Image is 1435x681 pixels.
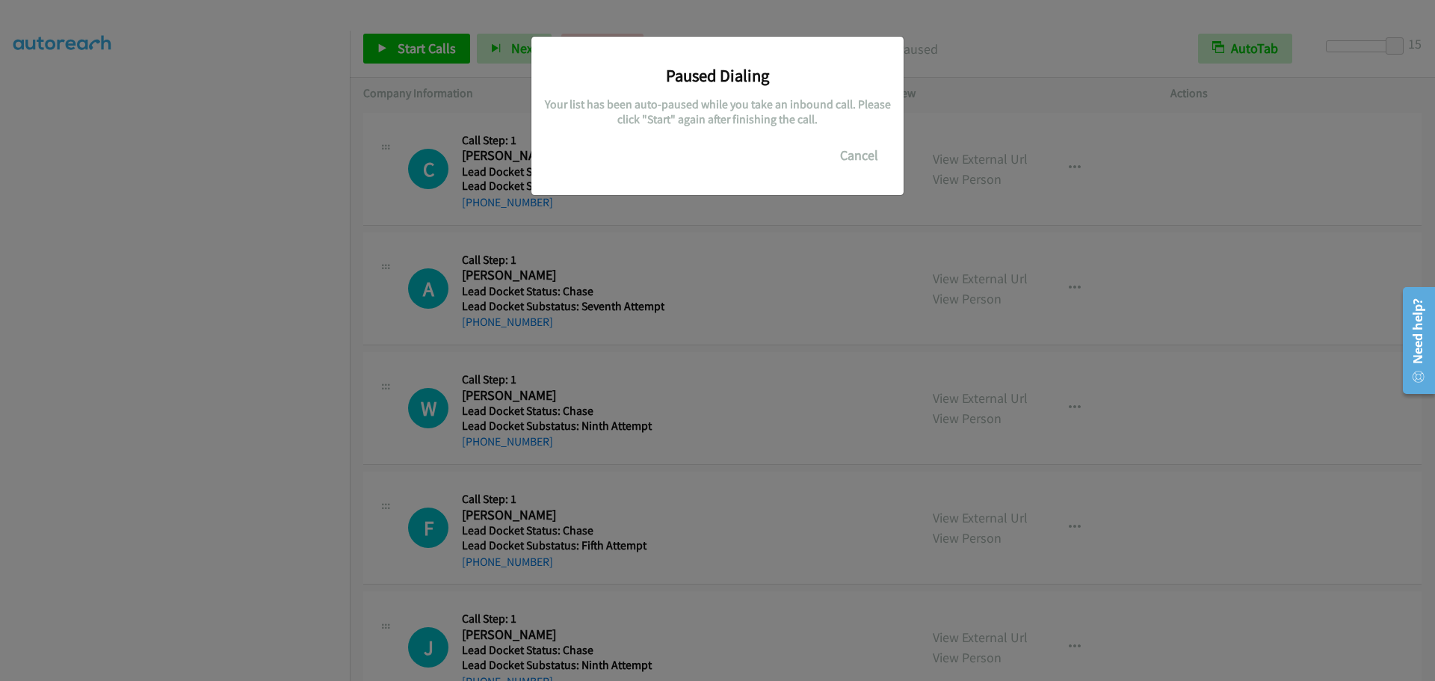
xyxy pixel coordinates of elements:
[826,141,892,170] button: Cancel
[1392,281,1435,400] iframe: Resource Center
[543,97,892,126] h5: Your list has been auto-paused while you take an inbound call. Please click "Start" again after f...
[543,65,892,86] h3: Paused Dialing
